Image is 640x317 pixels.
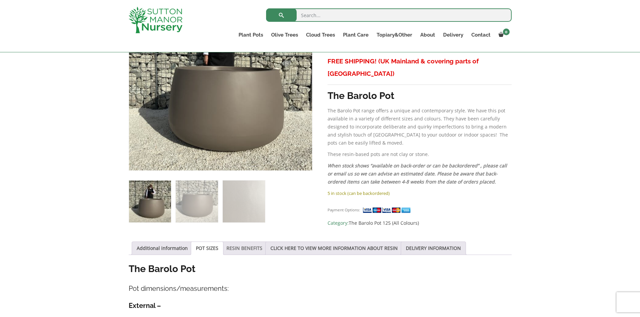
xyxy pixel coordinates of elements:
p: The Barolo Pot range offers a unique and contemporary style. We have this pot available in a vari... [328,107,511,147]
strong: External – [129,302,161,310]
a: 0 [495,30,512,40]
img: payment supported [362,207,413,214]
a: RESIN BENEFITS [226,242,262,255]
a: About [416,30,439,40]
img: The Barolo Pot 125 Colour Clay - Image 3 [223,180,265,222]
a: Olive Trees [267,30,302,40]
input: Search... [266,8,512,22]
a: DELIVERY INFORMATION [406,242,461,255]
a: CLICK HERE TO VIEW MORE INFORMATION ABOUT RESIN [270,242,398,255]
img: logo [129,7,182,33]
p: These resin-based pots are not clay or stone. [328,150,511,158]
a: POT SIZES [196,242,218,255]
span: Category: [328,219,511,227]
a: Topiary&Other [373,30,416,40]
a: Additional information [137,242,188,255]
strong: The Barolo Pot [129,263,196,274]
em: When stock shows “available on back-order or can be backordered” , please call or email us so we ... [328,162,507,185]
a: The Barolo Pot 125 (All Colours) [349,220,419,226]
a: Plant Pots [234,30,267,40]
img: The Barolo Pot 125 Colour Clay [129,180,171,222]
span: 0 [503,29,510,35]
h3: FREE SHIPPING! (UK Mainland & covering parts of [GEOGRAPHIC_DATA]) [328,55,511,80]
img: The Barolo Pot 125 Colour Clay - Image 2 [176,180,218,222]
a: Plant Care [339,30,373,40]
a: Cloud Trees [302,30,339,40]
p: 5 in stock (can be backordered) [328,189,511,197]
strong: The Barolo Pot [328,90,394,101]
a: Contact [467,30,495,40]
h4: Pot dimensions/measurements: [129,283,512,294]
small: Payment Options: [328,207,360,212]
a: Delivery [439,30,467,40]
